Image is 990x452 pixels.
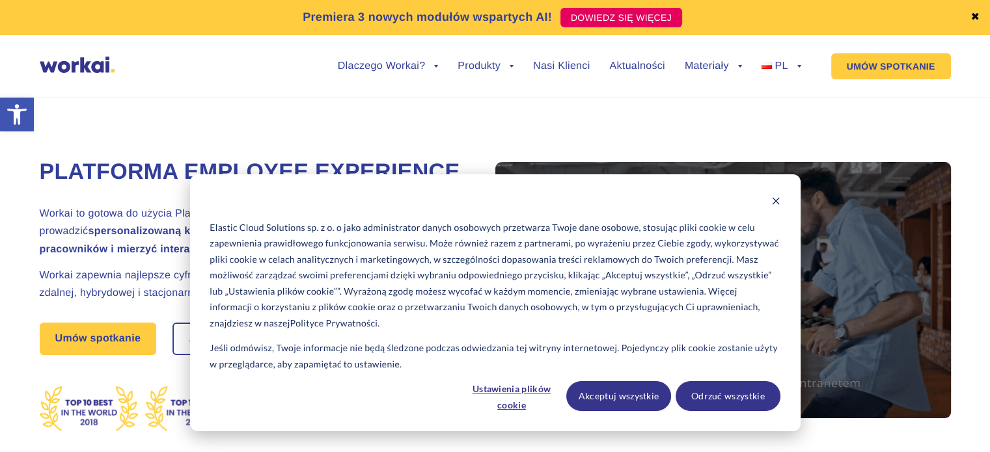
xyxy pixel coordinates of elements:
[560,8,682,27] a: DOWIEDZ SIĘ WIĘCEJ
[40,267,463,302] h2: Workai zapewnia najlepsze cyfrowe doświadczenia pracownikom w każdej pracy – zdalnej, hybrydowej ...
[303,8,552,26] p: Premiera 3 nowych modułów wspartych AI!
[210,340,780,372] p: Jeśli odmówisz, Twoje informacje nie będą śledzone podczas odwiedzania tej witryny internetowej. ...
[40,226,459,254] strong: spersonalizowaną komunikację wewnętrzną, wzmacniać zaangażowanie pracowników i mierzyć interakcje
[970,12,980,23] a: ✖
[831,53,951,79] a: UMÓW SPOTKANIE
[533,61,590,72] a: Nasi Klienci
[775,60,788,72] span: PL
[495,162,951,418] div: Play video
[771,194,780,211] button: Dismiss cookie banner
[676,381,780,411] button: Odrzuć wszystkie
[40,157,463,187] h1: Platforma Employee Experience
[174,324,288,354] a: Zacznij free trial
[40,323,157,355] a: Umów spotkanie
[40,205,463,258] h2: Workai to gotowa do użycia Platforma Employee Experience, która pomaga prowadzić – bez koniecznoś...
[290,315,380,332] a: Polityce Prywatności.
[461,381,562,411] button: Ustawienia plików cookie
[458,61,514,72] a: Produkty
[338,61,439,72] a: Dlaczego Workai?
[210,220,780,332] p: Elastic Cloud Solutions sp. z o. o jako administrator danych osobowych przetwarza Twoje dane osob...
[685,61,742,72] a: Materiały
[566,381,671,411] button: Akceptuj wszystkie
[609,61,665,72] a: Aktualności
[190,174,801,431] div: Cookie banner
